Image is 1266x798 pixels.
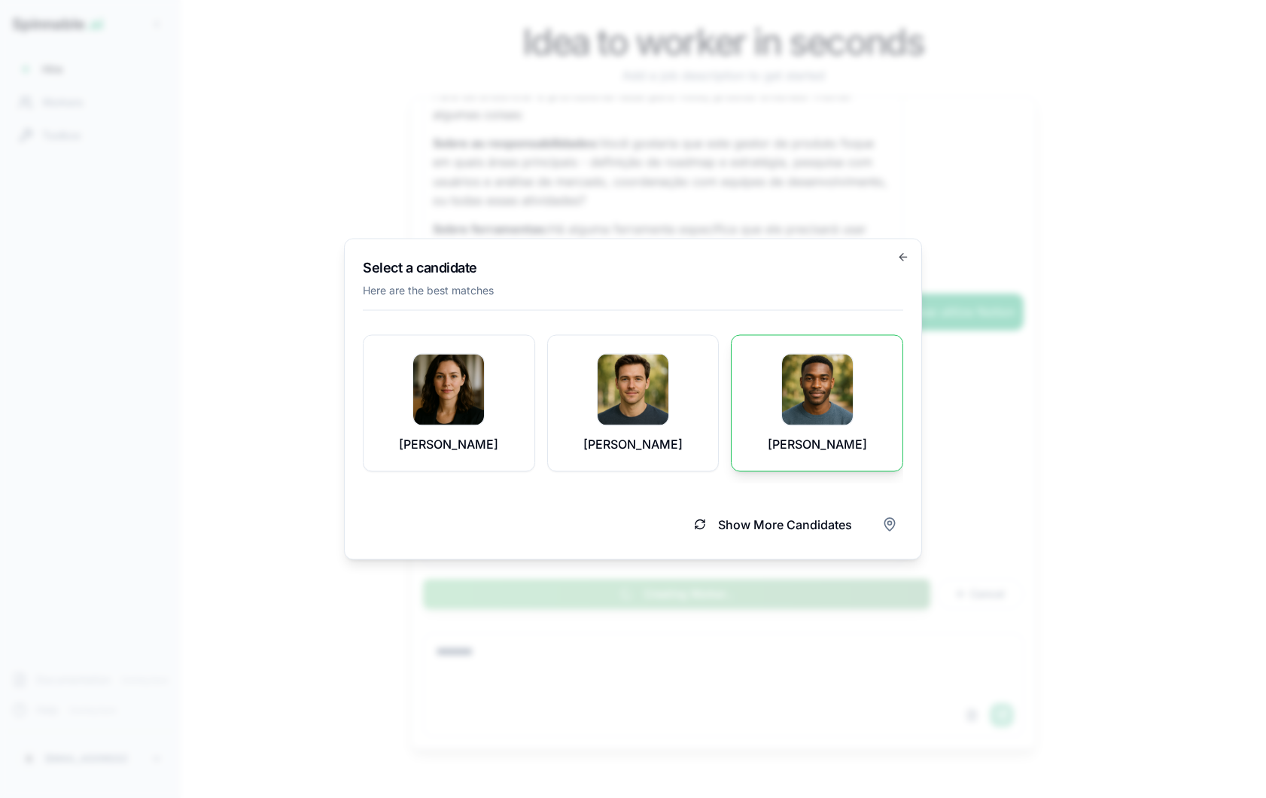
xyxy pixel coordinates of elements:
img: Charlotte Carter [413,355,484,425]
p: [PERSON_NAME] [399,435,498,453]
button: Filter by region [876,511,903,538]
img: Stephen Fournier [598,355,668,425]
p: [PERSON_NAME] [583,435,683,453]
img: Leo Petersen [782,355,853,425]
button: Show More Candidates [676,508,870,541]
p: Here are the best matches [363,283,903,298]
p: [PERSON_NAME] [768,435,867,453]
h2: Select a candidate [363,257,903,279]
